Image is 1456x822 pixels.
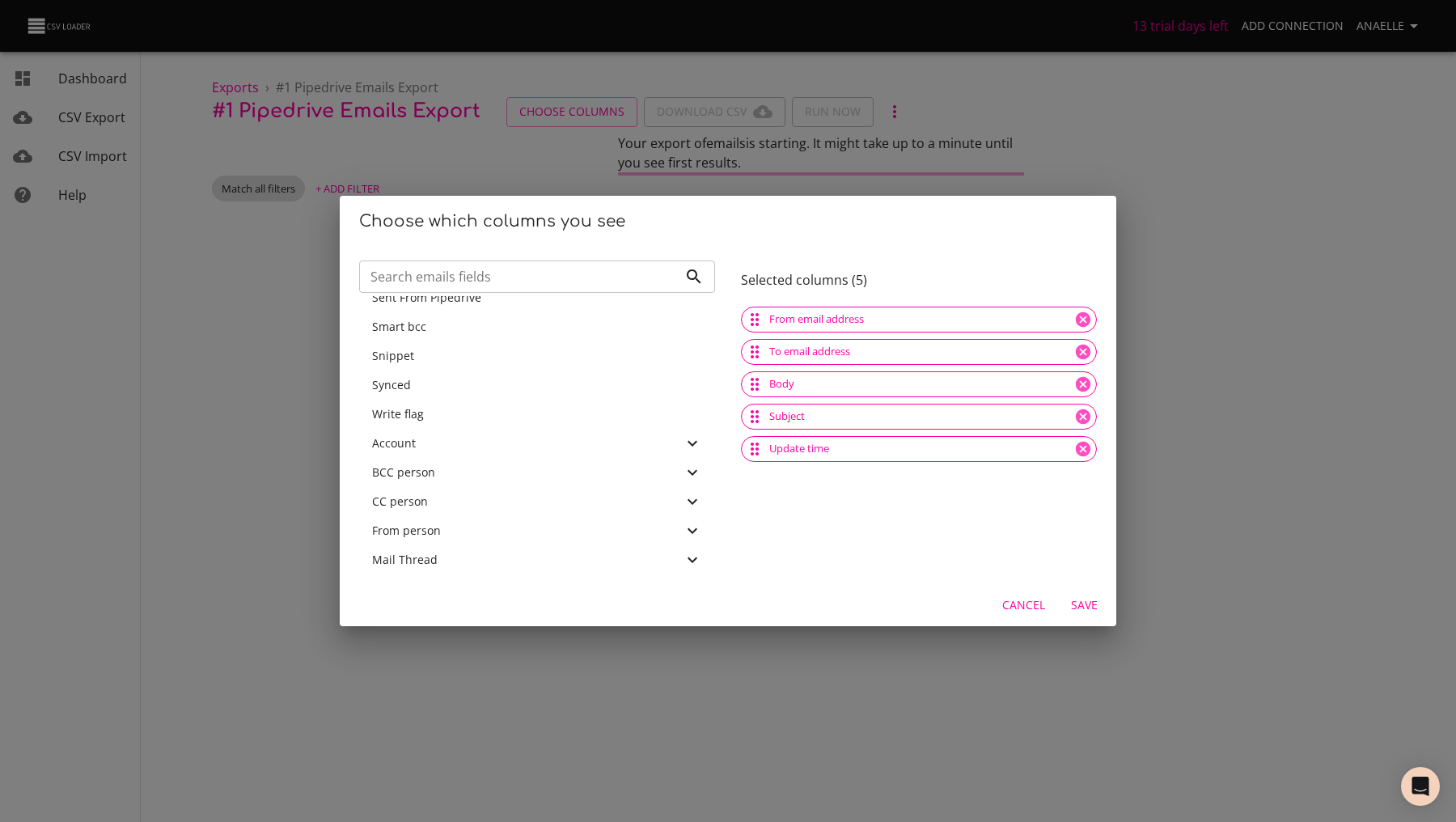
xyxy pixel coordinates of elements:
div: Mail Thread [359,545,715,574]
div: Snippet [359,341,715,371]
span: Cancel [1002,595,1045,616]
h6: Selected columns ( 5 ) [741,273,1097,288]
button: Cancel [996,591,1052,621]
div: CC person [359,487,715,516]
button: Save [1058,591,1110,621]
span: Body [760,376,804,392]
div: Sent From Pipedrive [359,283,715,312]
span: Write flag [372,406,424,422]
span: From email address [760,311,874,327]
div: From person [359,516,715,545]
div: Synced [359,371,715,400]
span: From person [372,523,441,538]
div: Open Intercom Messenger [1401,767,1440,806]
span: Smart bcc [372,319,426,334]
div: Write flag [359,400,715,429]
div: BCC person [359,458,715,487]
span: Update time [760,441,839,456]
span: Subject [760,409,815,424]
div: To email address [741,339,1097,365]
span: Save [1064,595,1103,616]
div: From email address [741,307,1097,333]
div: Update time [741,436,1097,462]
div: Body [741,371,1097,397]
span: To email address [760,344,860,359]
div: Smart bcc [359,312,715,341]
span: Snippet [372,348,414,363]
span: Synced [372,377,411,392]
span: Account [372,435,416,451]
div: Account [359,429,715,458]
span: BCC person [372,464,435,480]
h2: Choose which columns you see [359,209,1097,235]
span: CC person [372,494,428,509]
span: Mail Thread [372,552,438,567]
div: Subject [741,404,1097,430]
div: To person [359,574,715,604]
span: Sent From Pipedrive [372,290,481,305]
